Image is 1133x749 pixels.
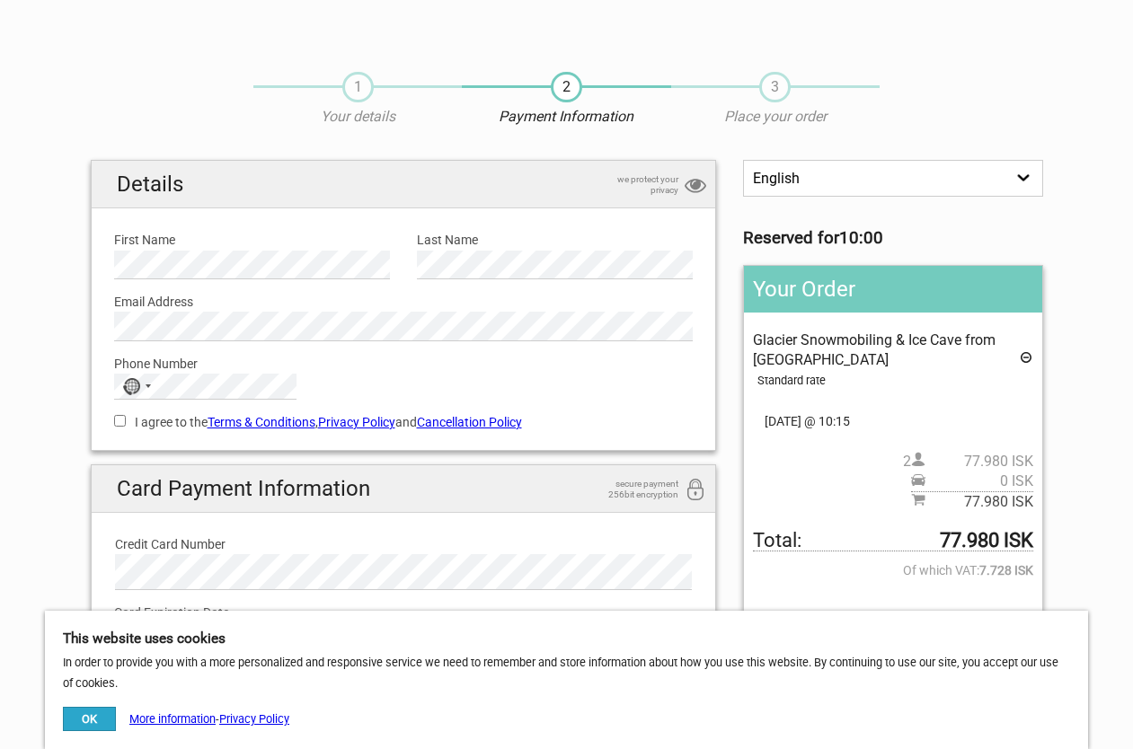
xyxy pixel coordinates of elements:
[551,72,582,102] span: 2
[219,712,289,726] a: Privacy Policy
[115,374,160,398] button: Selected country
[462,107,670,127] p: Payment Information
[589,479,678,500] span: secure payment 256bit encryption
[757,371,1032,391] div: Standard rate
[114,230,390,250] label: First Name
[759,72,791,102] span: 3
[685,174,706,198] i: privacy protection
[685,479,706,503] i: 256bit encryption
[417,415,522,429] a: Cancellation Policy
[589,174,678,196] span: we protect your privacy
[903,452,1033,471] span: 2 person(s)
[63,707,289,731] div: -
[925,452,1033,471] span: 77.980 ISK
[925,492,1033,512] span: 77.980 ISK
[318,415,395,429] a: Privacy Policy
[839,228,883,248] strong: 10:00
[753,331,996,368] span: Glacier Snowmobiling & Ice Cave from [GEOGRAPHIC_DATA]
[342,72,374,102] span: 1
[940,531,1033,551] strong: 77.980 ISK
[114,412,694,432] label: I agree to the , and
[114,603,694,622] label: Card Expiration Date
[743,228,1042,248] h3: Reserved for
[753,531,1032,551] span: Total to be paid
[92,161,716,208] h2: Details
[753,411,1032,431] span: [DATE] @ 10:15
[114,354,694,374] label: Phone Number
[979,560,1033,580] strong: 7.728 ISK
[417,230,693,250] label: Last Name
[671,107,880,127] p: Place your order
[115,534,693,554] label: Credit Card Number
[129,712,216,726] a: More information
[911,471,1033,491] span: Pickup price
[114,292,694,312] label: Email Address
[753,560,1032,580] span: Of which VAT:
[45,611,1088,749] div: In order to provide you with a more personalized and responsive service we need to remember and s...
[92,465,716,513] h2: Card Payment Information
[911,491,1033,512] span: Subtotal
[208,415,315,429] a: Terms & Conditions
[253,107,462,127] p: Your details
[63,707,116,731] button: OK
[744,266,1041,313] h2: Your Order
[500,609,693,629] label: CVC Code
[925,471,1033,491] span: 0 ISK
[63,629,1070,648] h5: This website uses cookies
